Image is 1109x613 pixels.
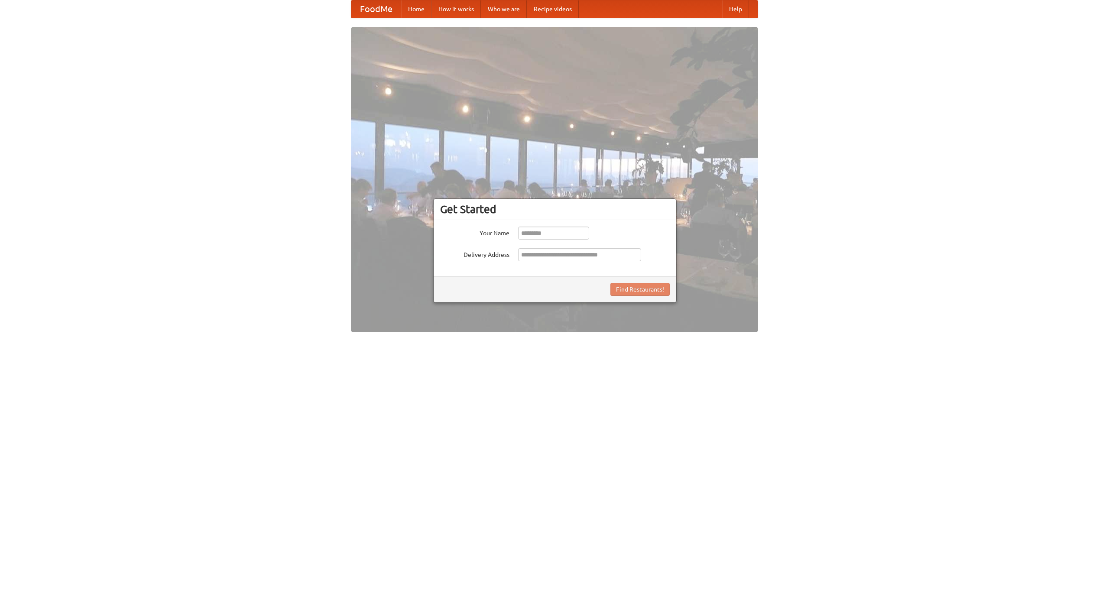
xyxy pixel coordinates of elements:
h3: Get Started [440,203,670,216]
label: Your Name [440,227,509,237]
a: Who we are [481,0,527,18]
a: Help [722,0,749,18]
label: Delivery Address [440,248,509,259]
a: How it works [431,0,481,18]
a: FoodMe [351,0,401,18]
a: Recipe videos [527,0,579,18]
button: Find Restaurants! [610,283,670,296]
a: Home [401,0,431,18]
